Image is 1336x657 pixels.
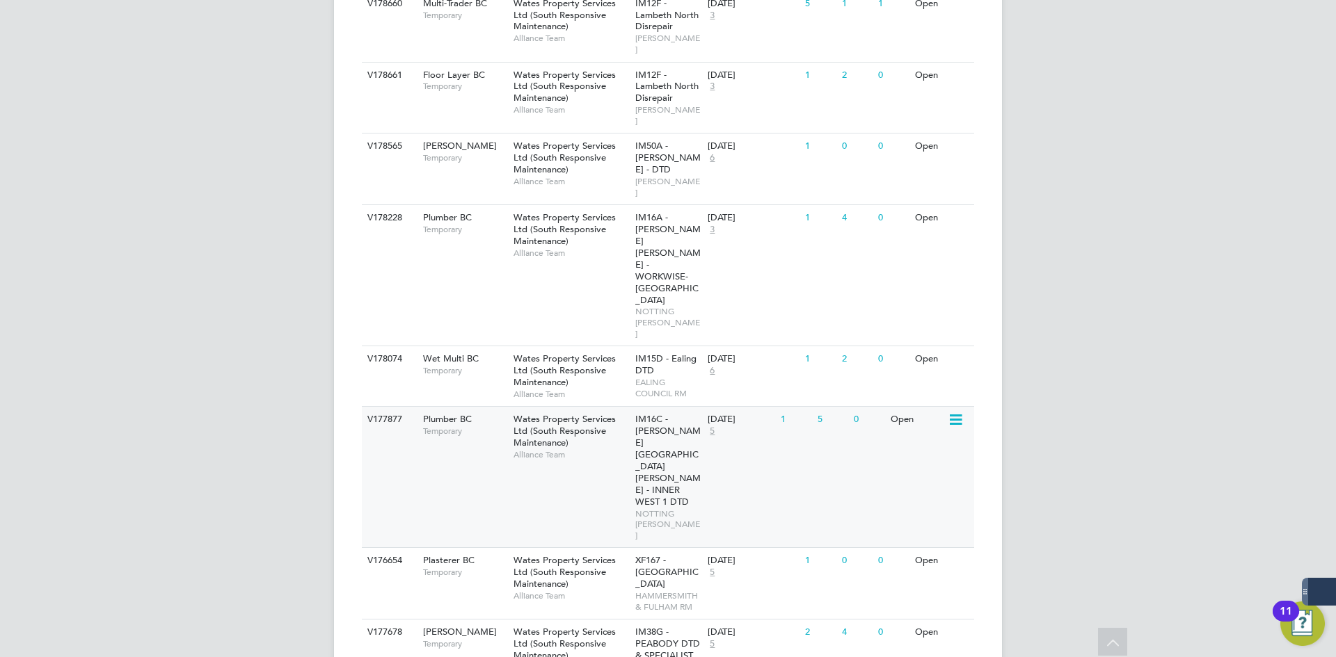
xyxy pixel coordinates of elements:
div: 0 [838,548,875,574]
div: Open [912,548,972,574]
span: [PERSON_NAME] [423,626,497,638]
div: Open [887,407,948,432]
span: Alliance Team [514,389,628,400]
div: 1 [802,63,838,88]
span: Wates Property Services Ltd (South Responsive Maintenance) [514,140,616,175]
div: [DATE] [708,626,798,638]
span: Plasterer BC [423,554,475,566]
span: Temporary [423,425,507,437]
div: 11 [1280,611,1292,629]
span: IM15D - Ealing DTD [635,352,697,376]
div: 1 [802,205,838,231]
span: IM50A - [PERSON_NAME] - DTD [635,140,701,175]
span: Temporary [423,365,507,376]
div: 2 [838,63,875,88]
span: Temporary [423,638,507,649]
span: Alliance Team [514,590,628,601]
span: IM12F - Lambeth North Disrepair [635,69,699,104]
span: IM16C - [PERSON_NAME][GEOGRAPHIC_DATA][PERSON_NAME] - INNER WEST 1 DTD [635,413,701,507]
span: Temporary [423,81,507,92]
span: Plumber BC [423,413,472,425]
div: 0 [875,346,911,372]
span: 5 [708,425,717,437]
div: [DATE] [708,414,774,425]
div: 0 [875,205,911,231]
span: NOTTING [PERSON_NAME] [635,306,701,339]
div: V178565 [364,133,413,159]
div: V177678 [364,619,413,645]
span: Alliance Team [514,33,628,44]
div: [DATE] [708,70,798,81]
span: Wates Property Services Ltd (South Responsive Maintenance) [514,554,616,590]
span: Alliance Team [514,248,628,259]
div: 0 [875,619,911,645]
span: [PERSON_NAME] [635,33,701,54]
span: NOTTING [PERSON_NAME] [635,508,701,541]
span: Wates Property Services Ltd (South Responsive Maintenance) [514,211,616,247]
div: 4 [838,619,875,645]
span: Wates Property Services Ltd (South Responsive Maintenance) [514,413,616,448]
div: V178074 [364,346,413,372]
span: Temporary [423,224,507,235]
span: Floor Layer BC [423,69,485,81]
div: 0 [838,133,875,159]
div: [DATE] [708,140,798,152]
div: Open [912,63,972,88]
span: 5 [708,638,717,650]
span: HAMMERSMITH & FULHAM RM [635,590,701,612]
span: Temporary [423,567,507,578]
div: 2 [838,346,875,372]
div: [DATE] [708,353,798,365]
span: 6 [708,365,717,377]
span: Temporary [423,152,507,163]
div: Open [912,205,972,231]
span: 5 [708,567,717,578]
span: 3 [708,81,717,92]
span: Alliance Team [514,449,628,460]
div: [DATE] [708,212,798,224]
div: 2 [802,619,838,645]
span: EALING COUNCIL RM [635,377,701,398]
span: Plumber BC [423,211,472,223]
span: [PERSON_NAME] [423,140,497,152]
div: V178661 [364,63,413,88]
div: 0 [875,63,911,88]
div: 1 [777,407,813,432]
span: Temporary [423,10,507,21]
div: V177877 [364,407,413,432]
div: 1 [802,133,838,159]
div: 0 [875,133,911,159]
div: 4 [838,205,875,231]
span: Wates Property Services Ltd (South Responsive Maintenance) [514,69,616,104]
div: Open [912,133,972,159]
span: Alliance Team [514,176,628,187]
div: Open [912,346,972,372]
div: Open [912,619,972,645]
div: V176654 [364,548,413,574]
span: 3 [708,10,717,22]
span: XF167 - [GEOGRAPHIC_DATA] [635,554,699,590]
div: 0 [850,407,886,432]
span: [PERSON_NAME] [635,176,701,197]
div: [DATE] [708,555,798,567]
div: 1 [802,346,838,372]
span: Wet Multi BC [423,352,479,364]
div: 1 [802,548,838,574]
span: Alliance Team [514,104,628,115]
span: 3 [708,224,717,236]
span: [PERSON_NAME] [635,104,701,126]
span: 6 [708,152,717,164]
span: IM16A - [PERSON_NAME] [PERSON_NAME] - WORKWISE- [GEOGRAPHIC_DATA] [635,211,701,305]
div: 0 [875,548,911,574]
button: Open Resource Center, 11 new notifications [1280,601,1325,646]
div: V178228 [364,205,413,231]
div: 5 [814,407,850,432]
span: Wates Property Services Ltd (South Responsive Maintenance) [514,352,616,388]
